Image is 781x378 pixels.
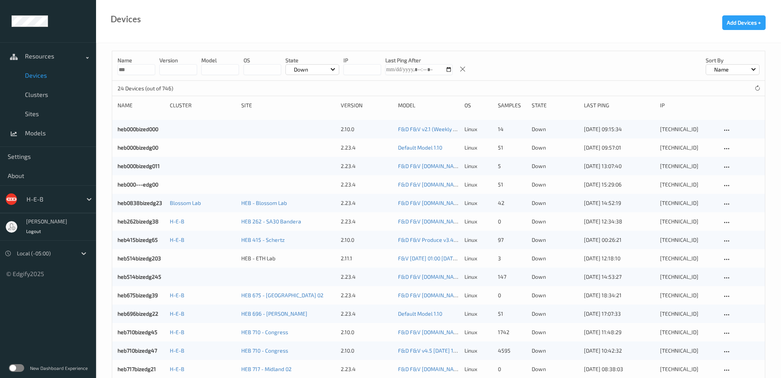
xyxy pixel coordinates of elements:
[498,273,526,281] div: 147
[584,125,655,133] div: [DATE] 09:15:34
[170,218,184,225] a: H-E-B
[532,365,579,373] p: down
[464,347,492,355] p: linux
[118,102,164,109] div: Name
[660,125,716,133] div: [TECHNICAL_ID]
[398,255,497,261] a: F&V [DATE] 01:00 [DATE] 01:00 Auto Save
[584,328,655,336] div: [DATE] 11:48:29
[341,365,393,373] div: 2.23.4
[660,144,716,152] div: [TECHNICAL_ID]
[532,125,579,133] p: down
[343,57,381,64] p: IP
[241,255,335,262] div: HEB - ETH Lab
[660,181,716,188] div: [TECHNICAL_ID]
[498,144,526,152] div: 51
[170,236,184,243] a: H-E-B
[532,181,579,188] p: down
[118,218,159,225] a: heb262bizedg38
[532,144,579,152] p: down
[532,347,579,355] p: down
[398,181,569,188] a: F&D F&V [DOMAIN_NAME] (Daily) [DATE] 16:30 [DATE] 16:30 Auto Save
[464,162,492,170] p: linux
[584,218,655,225] div: [DATE] 12:34:38
[241,292,323,298] a: HEB 675 - [GEOGRAPHIC_DATA] 02
[170,366,184,372] a: H-E-B
[498,236,526,244] div: 97
[532,218,579,225] p: down
[660,365,716,373] div: [TECHNICAL_ID]
[722,15,766,30] button: Add Devices +
[584,365,655,373] div: [DATE] 08:38:03
[584,144,655,152] div: [DATE] 09:57:01
[398,126,555,132] a: F&D F&V v2.1 (Weekly Mon) [DATE] 23:30 [DATE] 23:30 Auto Save
[584,291,655,299] div: [DATE] 18:34:21
[118,200,162,206] a: heb0838bizedg23
[285,57,339,64] p: State
[118,85,175,92] p: 24 Devices (out of 746)
[398,144,442,151] a: Default Model 1.10
[170,102,235,109] div: Cluster
[398,273,569,280] a: F&D F&V [DOMAIN_NAME] (Daily) [DATE] 16:30 [DATE] 16:30 Auto Save
[111,15,141,23] div: Devices
[118,163,160,169] a: heb000bizedg011
[532,328,579,336] p: down
[118,366,156,372] a: heb717bizedg21
[498,162,526,170] div: 5
[660,328,716,336] div: [TECHNICAL_ID]
[241,329,288,335] a: HEB 710 - Congress
[464,273,492,281] p: linux
[398,310,442,317] a: Default Model 1.10
[660,218,716,225] div: [TECHNICAL_ID]
[532,199,579,207] p: down
[201,57,239,64] p: model
[498,125,526,133] div: 14
[341,102,393,109] div: version
[159,57,197,64] p: version
[532,273,579,281] p: down
[532,236,579,244] p: down
[241,218,301,225] a: HEB 262 - SA30 Bandera
[241,236,285,243] a: HEB 415 - Schertz
[241,366,292,372] a: HEB 717 - Midland 02
[118,292,158,298] a: heb675bizedg39
[398,347,490,354] a: F&D F&V v4.5 [DATE] 12:48 Auto Save
[464,144,492,152] p: linux
[241,102,335,109] div: Site
[660,255,716,262] div: [TECHNICAL_ID]
[584,273,655,281] div: [DATE] 14:53:27
[711,66,731,73] p: Name
[170,292,184,298] a: H-E-B
[584,236,655,244] div: [DATE] 00:26:21
[584,199,655,207] div: [DATE] 14:52:19
[118,255,161,261] a: heb514bizedg203
[584,181,655,188] div: [DATE] 15:29:06
[498,181,526,188] div: 51
[532,255,579,262] p: down
[464,310,492,318] p: linux
[464,236,492,244] p: linux
[170,310,184,317] a: H-E-B
[498,291,526,299] div: 0
[118,181,158,188] a: heb000---edg00
[464,102,492,109] div: OS
[341,218,393,225] div: 2.23.4
[341,273,393,281] div: 2.23.4
[341,199,393,207] div: 2.23.4
[584,255,655,262] div: [DATE] 12:18:10
[464,181,492,188] p: linux
[464,365,492,373] p: linux
[170,329,184,335] a: H-E-B
[118,347,157,354] a: heb710bizedg47
[532,291,579,299] p: down
[706,57,759,64] p: Sort by
[532,310,579,318] p: down
[498,102,526,109] div: Samples
[118,236,158,243] a: heb415bizedg65
[464,125,492,133] p: linux
[584,347,655,355] div: [DATE] 10:42:32
[341,144,393,152] div: 2.23.4
[464,291,492,299] p: linux
[341,255,393,262] div: 2.11.1
[170,200,201,206] a: Blossom Lab
[398,218,511,225] a: F&D F&V [DOMAIN_NAME] (Daily) [DATE] 16:30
